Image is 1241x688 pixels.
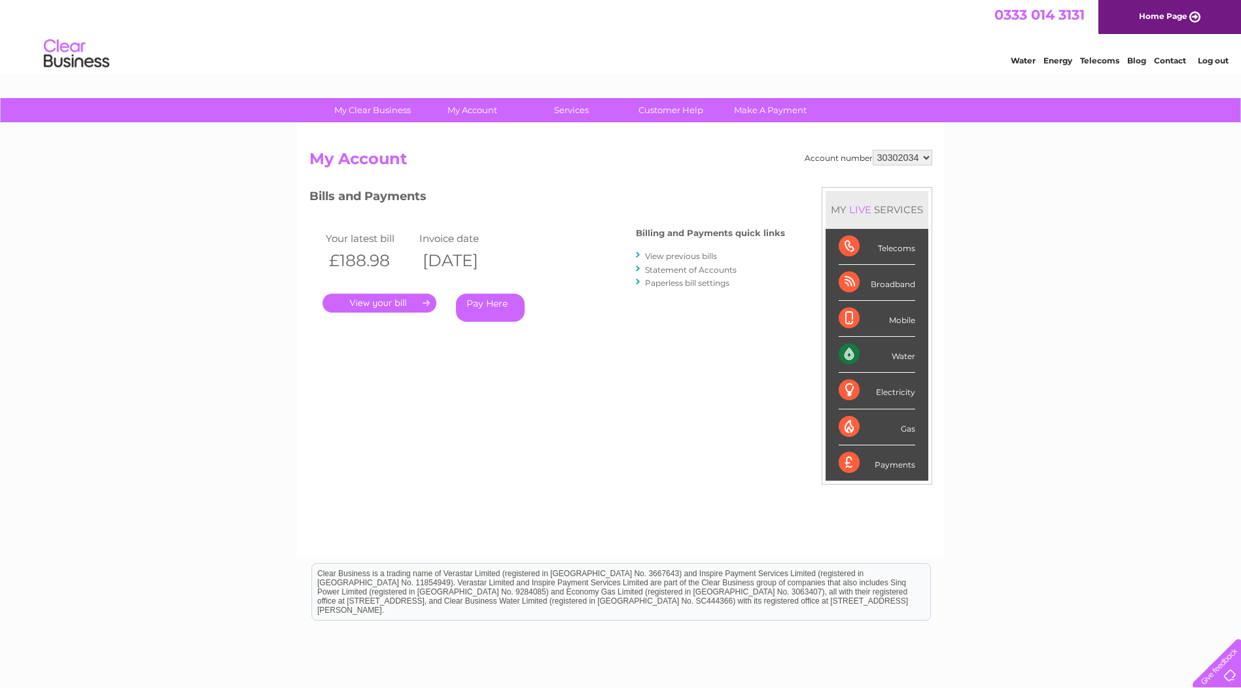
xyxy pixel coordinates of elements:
[839,301,915,337] div: Mobile
[309,150,932,175] h2: My Account
[323,247,417,274] th: £188.98
[645,265,737,275] a: Statement of Accounts
[636,228,785,238] h4: Billing and Payments quick links
[617,98,725,122] a: Customer Help
[805,150,932,165] div: Account number
[839,265,915,301] div: Broadband
[826,191,928,228] div: MY SERVICES
[43,34,110,74] img: logo.png
[309,187,785,210] h3: Bills and Payments
[847,203,874,216] div: LIVE
[1043,56,1072,65] a: Energy
[839,445,915,481] div: Payments
[418,98,526,122] a: My Account
[839,409,915,445] div: Gas
[645,251,717,261] a: View previous bills
[416,247,510,274] th: [DATE]
[416,230,510,247] td: Invoice date
[1154,56,1186,65] a: Contact
[456,294,525,322] a: Pay Here
[1127,56,1146,65] a: Blog
[323,230,417,247] td: Your latest bill
[319,98,427,122] a: My Clear Business
[994,7,1085,23] a: 0333 014 3131
[312,7,930,63] div: Clear Business is a trading name of Verastar Limited (registered in [GEOGRAPHIC_DATA] No. 3667643...
[716,98,824,122] a: Make A Payment
[1080,56,1119,65] a: Telecoms
[1198,56,1229,65] a: Log out
[839,337,915,373] div: Water
[645,278,729,288] a: Paperless bill settings
[839,373,915,409] div: Electricity
[517,98,625,122] a: Services
[1011,56,1036,65] a: Water
[839,229,915,265] div: Telecoms
[323,294,436,313] a: .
